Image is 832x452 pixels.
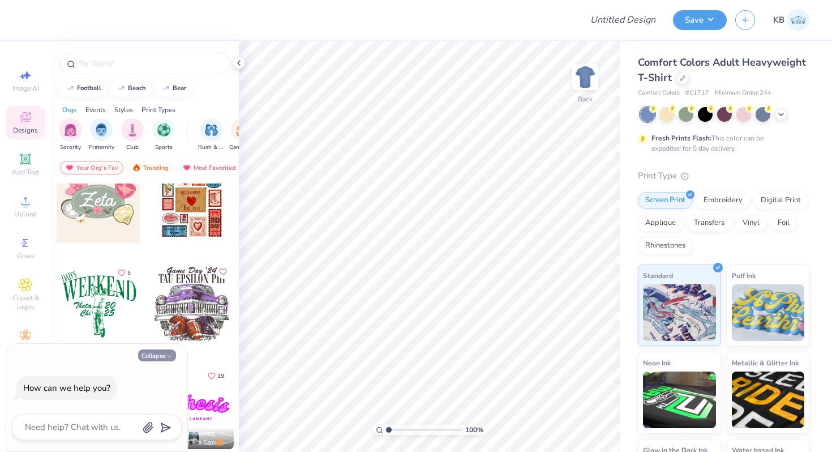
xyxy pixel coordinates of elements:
[6,293,45,312] span: Clipart & logos
[578,94,593,104] div: Back
[138,349,176,361] button: Collapse
[236,123,249,137] img: Game Day Image
[787,9,809,31] img: Kia Basa
[62,105,77,115] div: Orgs
[643,270,673,282] span: Standard
[77,85,101,91] div: football
[127,270,131,276] span: 5
[581,8,664,31] input: Untitled Design
[59,80,106,97] button: football
[13,126,38,135] span: Designs
[651,134,711,143] strong: Fresh Prints Flash:
[126,143,139,152] span: Club
[155,80,191,97] button: bear
[465,425,483,435] span: 100 %
[673,10,727,30] button: Save
[638,237,693,254] div: Rhinestones
[685,88,709,98] span: # C1717
[198,118,224,152] div: filter for Rush & Bid
[12,84,39,93] span: Image AI
[203,368,229,383] button: Like
[60,161,123,174] div: Your Org's Fav
[770,215,797,232] div: Foil
[89,118,114,152] button: filter button
[161,85,170,92] img: trend_line.gif
[773,14,784,27] span: KB
[229,143,255,152] span: Game Day
[168,430,215,438] span: [PERSON_NAME]
[696,192,750,209] div: Embroidery
[12,168,39,177] span: Add Text
[643,372,716,428] img: Neon Ink
[155,143,173,152] span: Sports
[715,88,771,98] span: Minimum Order: 24 +
[60,143,81,152] span: Sorority
[198,143,224,152] span: Rush & Bid
[182,164,191,172] img: most_fav.gif
[141,105,175,115] div: Print Types
[205,123,218,137] img: Rush & Bid Image
[735,215,767,232] div: Vinyl
[114,105,133,115] div: Styles
[732,357,799,369] span: Metallic & Glitter Ink
[132,164,141,172] img: trending.gif
[89,118,114,152] div: filter for Fraternity
[152,118,175,152] button: filter button
[638,56,806,84] span: Comfort Colors Adult Heavyweight T-Shirt
[229,118,255,152] div: filter for Game Day
[687,215,732,232] div: Transfers
[64,123,77,137] img: Sorority Image
[126,123,139,137] img: Club Image
[110,80,151,97] button: beach
[198,118,224,152] button: filter button
[638,215,683,232] div: Applique
[23,382,110,394] div: How can we help you?
[127,161,174,174] div: Trending
[117,85,126,92] img: trend_line.gif
[168,438,229,447] span: Kappa Kappa Gamma, [GEOGRAPHIC_DATA][US_STATE]
[643,357,671,369] span: Neon Ink
[173,85,186,91] div: bear
[66,85,75,92] img: trend_line.gif
[732,284,805,341] img: Puff Ink
[177,161,241,174] div: Most Favorited
[89,143,114,152] span: Fraternity
[17,251,35,261] span: Greek
[59,118,82,152] button: filter button
[121,118,144,152] div: filter for Club
[638,169,809,182] div: Print Type
[65,164,74,172] img: most_fav.gif
[128,85,146,91] div: beach
[59,118,82,152] div: filter for Sorority
[229,118,255,152] button: filter button
[152,118,175,152] div: filter for Sports
[651,133,791,153] div: This color can be expedited for 5 day delivery.
[638,192,693,209] div: Screen Print
[113,265,136,280] button: Like
[95,123,108,137] img: Fraternity Image
[574,66,597,88] img: Back
[85,105,106,115] div: Events
[753,192,808,209] div: Digital Print
[638,88,680,98] span: Comfort Colors
[217,373,224,379] span: 19
[78,58,223,69] input: Try "Alpha"
[732,372,805,428] img: Metallic & Glitter Ink
[216,265,230,279] button: Like
[773,9,809,31] a: KB
[14,210,37,219] span: Upload
[157,123,170,137] img: Sports Image
[643,284,716,341] img: Standard
[732,270,756,282] span: Puff Ink
[121,118,144,152] button: filter button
